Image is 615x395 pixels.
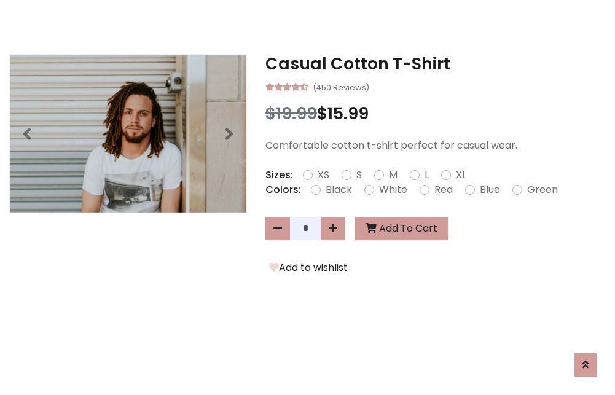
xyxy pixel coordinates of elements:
[326,182,352,197] label: Black
[480,182,500,197] label: Blue
[265,168,293,182] p: Sizes:
[313,79,369,94] small: (450 Reviews)
[434,182,453,197] label: Red
[10,55,246,213] img: Image
[265,54,606,74] h3: Casual Cotton T-Shirt
[265,104,606,123] h3: $
[265,102,317,125] span: $19.99
[379,182,407,197] label: White
[265,182,301,197] p: Colors:
[355,217,448,240] button: Add To Cart
[327,102,369,125] span: 15.99
[527,182,558,197] label: Green
[265,260,351,276] button: Add to wishlist
[356,168,362,182] label: S
[456,168,466,182] label: XL
[318,168,329,182] label: XS
[425,168,429,182] label: L
[389,168,398,182] label: M
[265,138,606,153] p: Comfortable cotton t-shirt perfect for casual wear.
